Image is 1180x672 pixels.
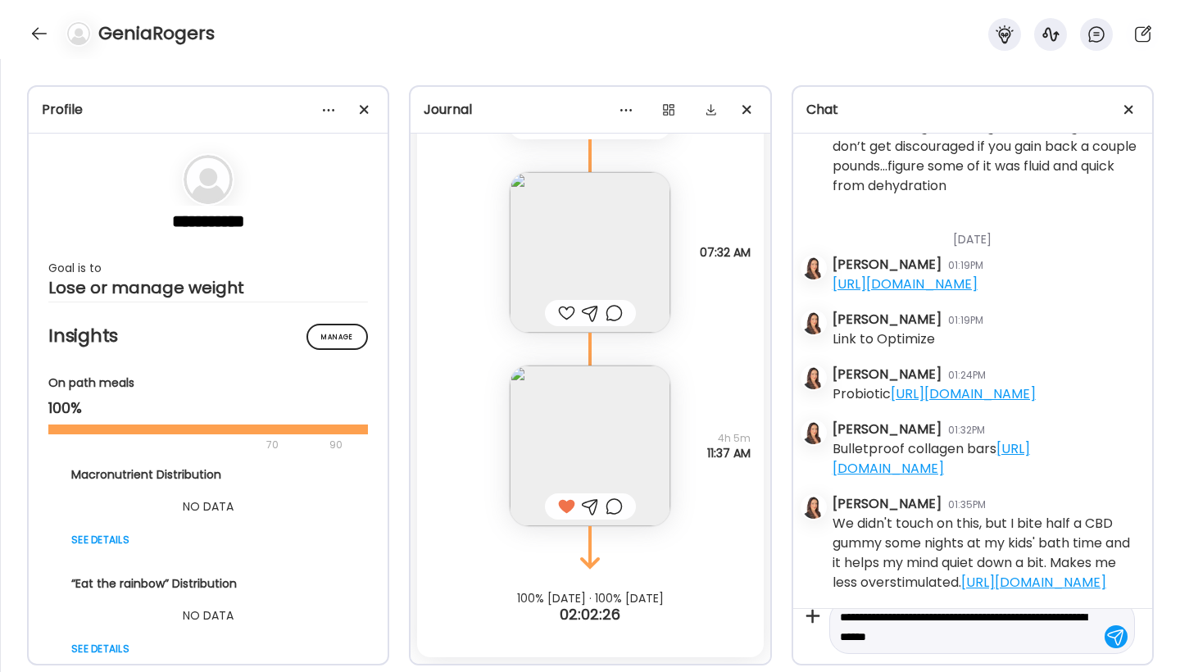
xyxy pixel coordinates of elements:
[802,421,825,444] img: avatars%2Flh3K99mx7famFxoIg6ki9KwKpCi1
[961,573,1106,592] a: [URL][DOMAIN_NAME]
[948,313,983,328] div: 01:19PM
[48,398,368,418] div: 100%
[510,366,670,526] img: images%2FHS9iV4eR4aajLHUFk14lduQyQWu1%2F6ybtIlaUatrNfYXN2Zk0%2FhzHjQCmykFZXjPzm2Z6F_240
[42,100,374,120] div: Profile
[48,324,368,348] h2: Insights
[707,431,751,446] span: 4h 5m
[48,435,324,455] div: 70
[806,100,1139,120] div: Chat
[700,245,751,260] span: 07:32 AM
[802,496,825,519] img: avatars%2Flh3K99mx7famFxoIg6ki9KwKpCi1
[833,365,942,384] div: [PERSON_NAME]
[833,384,1036,404] div: Probiotic
[48,278,368,297] div: Lose or manage weight
[98,20,215,47] h4: GeniaRogers
[833,255,942,275] div: [PERSON_NAME]
[833,439,1030,478] a: [URL][DOMAIN_NAME]
[833,420,942,439] div: [PERSON_NAME]
[71,575,345,593] div: “Eat the rainbow” Distribution
[948,423,985,438] div: 01:32PM
[833,310,942,329] div: [PERSON_NAME]
[833,439,1139,479] div: Bulletproof collagen bars
[833,329,935,349] div: Link to Optimize
[67,22,90,45] img: bg-avatar-default.svg
[833,211,1139,255] div: [DATE]
[510,172,670,333] img: images%2FHS9iV4eR4aajLHUFk14lduQyQWu1%2FHa7CQHAGDjpzNcGaVMxT%2Fq41FmxlOYGML3r9s51ar_240
[707,446,751,461] span: 11:37 AM
[48,375,368,392] div: On path meals
[411,592,769,605] div: 100% [DATE] · 100% [DATE]
[48,258,368,278] div: Goal is to
[833,98,1139,196] div: Oof some silver lining lol. But glad that you were back to strength training this morning and don...
[71,466,345,484] div: Macronutrient Distribution
[802,311,825,334] img: avatars%2Flh3K99mx7famFxoIg6ki9KwKpCi1
[833,275,978,293] a: [URL][DOMAIN_NAME]
[948,368,986,383] div: 01:24PM
[328,435,344,455] div: 90
[71,606,345,625] div: NO DATA
[424,100,756,120] div: Journal
[802,257,825,279] img: avatars%2Flh3K99mx7famFxoIg6ki9KwKpCi1
[833,514,1139,593] div: We didn't touch on this, but I bite half a CBD gummy some nights at my kids' bath time and it hel...
[306,324,368,350] div: Manage
[833,494,942,514] div: [PERSON_NAME]
[948,258,983,273] div: 01:19PM
[891,384,1036,403] a: [URL][DOMAIN_NAME]
[184,155,233,204] img: bg-avatar-default.svg
[802,366,825,389] img: avatars%2Flh3K99mx7famFxoIg6ki9KwKpCi1
[948,497,986,512] div: 01:35PM
[71,497,345,516] div: NO DATA
[411,605,769,624] div: 02:02:26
